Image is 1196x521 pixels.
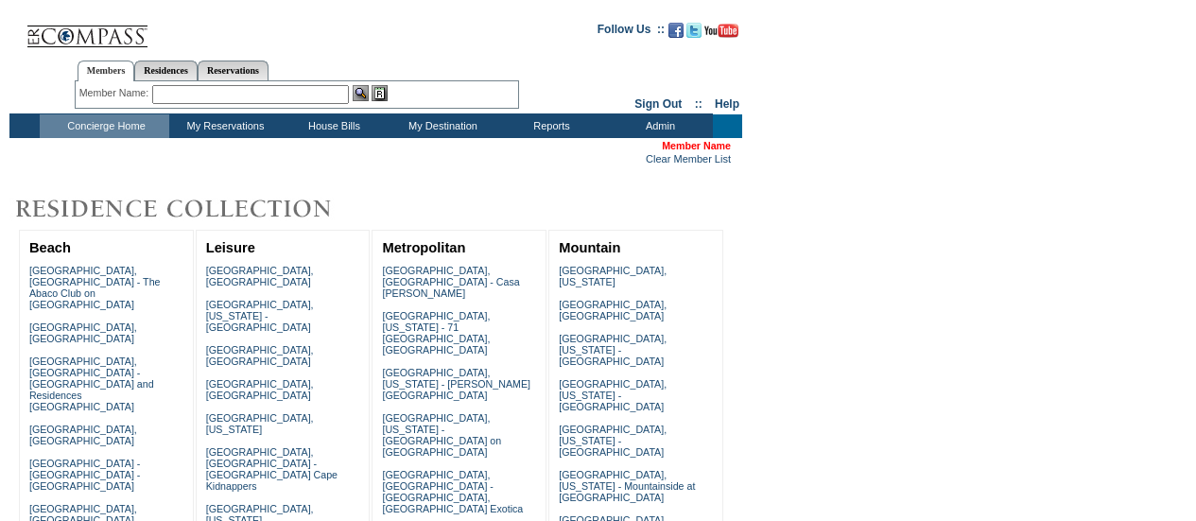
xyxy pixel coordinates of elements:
img: Compass Home [26,9,148,48]
img: Follow us on Twitter [686,23,702,38]
a: [GEOGRAPHIC_DATA], [GEOGRAPHIC_DATA] [206,378,314,401]
img: i.gif [9,28,25,29]
td: Follow Us :: [598,21,665,43]
img: View [353,85,369,101]
td: Concierge Home [40,114,169,138]
a: [GEOGRAPHIC_DATA], [US_STATE] - [GEOGRAPHIC_DATA] [559,378,667,412]
a: Residences [134,61,198,80]
span: Member Name [662,140,731,151]
a: Follow us on Twitter [686,28,702,40]
td: My Destination [387,114,495,138]
a: Leisure [206,240,255,255]
a: [GEOGRAPHIC_DATA], [GEOGRAPHIC_DATA] - [GEOGRAPHIC_DATA], [GEOGRAPHIC_DATA] Exotica [382,469,523,514]
a: Members [78,61,135,81]
a: Clear [646,153,670,165]
a: Member List [673,153,731,165]
td: Reports [495,114,604,138]
a: [GEOGRAPHIC_DATA], [US_STATE] [206,412,314,435]
a: [GEOGRAPHIC_DATA], [US_STATE] - [GEOGRAPHIC_DATA] [559,333,667,367]
a: [GEOGRAPHIC_DATA], [US_STATE] - Mountainside at [GEOGRAPHIC_DATA] [559,469,695,503]
a: [GEOGRAPHIC_DATA], [GEOGRAPHIC_DATA] - [GEOGRAPHIC_DATA] Cape Kidnappers [206,446,338,492]
img: Subscribe to our YouTube Channel [704,24,738,38]
a: Become our fan on Facebook [668,28,684,40]
a: Reservations [198,61,269,80]
div: Member Name: [79,85,152,101]
a: [GEOGRAPHIC_DATA], [US_STATE] - [PERSON_NAME][GEOGRAPHIC_DATA] [382,367,530,401]
a: [GEOGRAPHIC_DATA], [GEOGRAPHIC_DATA] - [GEOGRAPHIC_DATA] and Residences [GEOGRAPHIC_DATA] [29,356,154,412]
img: Destinations by Exclusive Resorts [9,190,378,228]
img: Become our fan on Facebook [668,23,684,38]
a: Beach [29,240,71,255]
a: Subscribe to our YouTube Channel [704,28,738,40]
a: [GEOGRAPHIC_DATA], [US_STATE] - [GEOGRAPHIC_DATA] on [GEOGRAPHIC_DATA] [382,412,501,458]
a: [GEOGRAPHIC_DATA], [GEOGRAPHIC_DATA] - The Abaco Club on [GEOGRAPHIC_DATA] [29,265,161,310]
a: [GEOGRAPHIC_DATA], [GEOGRAPHIC_DATA] [559,299,667,321]
a: [GEOGRAPHIC_DATA], [US_STATE] - [GEOGRAPHIC_DATA] [206,299,314,333]
a: [GEOGRAPHIC_DATA] - [GEOGRAPHIC_DATA] - [GEOGRAPHIC_DATA] [29,458,140,492]
a: Mountain [559,240,620,255]
a: [GEOGRAPHIC_DATA], [GEOGRAPHIC_DATA] [206,265,314,287]
td: House Bills [278,114,387,138]
a: [GEOGRAPHIC_DATA], [US_STATE] [559,265,667,287]
td: My Reservations [169,114,278,138]
a: [GEOGRAPHIC_DATA], [US_STATE] - 71 [GEOGRAPHIC_DATA], [GEOGRAPHIC_DATA] [382,310,490,356]
a: [GEOGRAPHIC_DATA], [GEOGRAPHIC_DATA] [206,344,314,367]
img: Reservations [372,85,388,101]
a: [GEOGRAPHIC_DATA], [US_STATE] - [GEOGRAPHIC_DATA] [559,424,667,458]
span: :: [695,97,702,111]
a: [GEOGRAPHIC_DATA], [GEOGRAPHIC_DATA] [29,424,137,446]
a: Metropolitan [382,240,465,255]
a: Help [715,97,739,111]
td: Admin [604,114,713,138]
a: [GEOGRAPHIC_DATA], [GEOGRAPHIC_DATA] - Casa [PERSON_NAME] [382,265,519,299]
a: Sign Out [634,97,682,111]
a: [GEOGRAPHIC_DATA], [GEOGRAPHIC_DATA] [29,321,137,344]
